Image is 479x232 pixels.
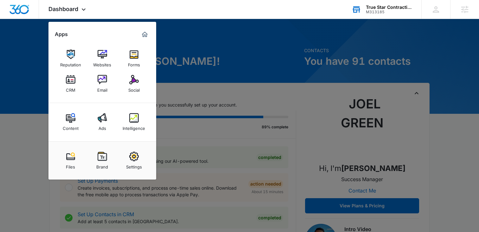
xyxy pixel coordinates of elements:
div: CRM [66,84,75,93]
a: Websites [90,46,114,70]
div: Forms [128,59,140,67]
a: Email [90,72,114,96]
h2: Apps [55,31,68,37]
a: Ads [90,110,114,134]
div: Websites [93,59,111,67]
div: Brand [96,161,108,169]
a: Forms [122,46,146,70]
div: account name [366,5,412,10]
a: Brand [90,149,114,173]
div: Files [66,161,75,169]
span: Dashboard [48,6,78,12]
div: Settings [126,161,142,169]
a: Marketing 360® Dashboard [140,29,150,40]
div: Social [128,84,140,93]
div: Content [63,123,79,131]
a: Social [122,72,146,96]
div: Intelligence [123,123,145,131]
a: Reputation [59,46,83,70]
a: Intelligence [122,110,146,134]
div: Reputation [60,59,81,67]
a: Content [59,110,83,134]
a: Settings [122,149,146,173]
a: CRM [59,72,83,96]
div: Email [97,84,107,93]
a: Files [59,149,83,173]
div: account id [366,10,412,14]
div: Ads [99,123,106,131]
